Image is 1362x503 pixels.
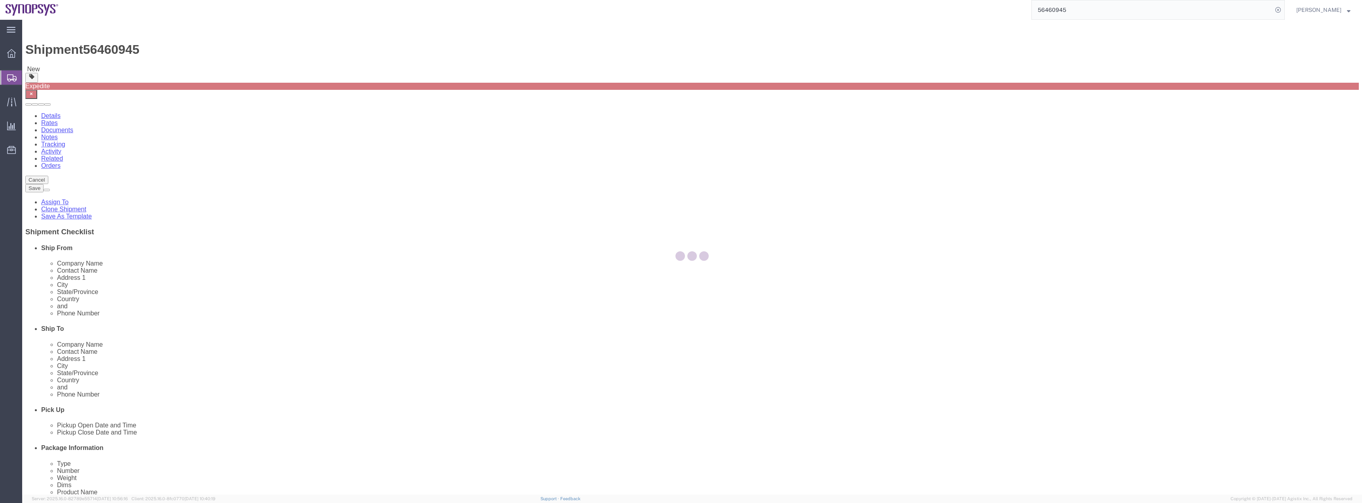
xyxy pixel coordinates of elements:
span: Jonathan Oren [1296,6,1341,14]
span: [DATE] 10:40:19 [185,496,215,501]
span: Copyright © [DATE]-[DATE] Agistix Inc., All Rights Reserved [1231,495,1352,502]
span: Client: 2025.16.0-8fc0770 [131,496,215,501]
span: [DATE] 10:56:16 [97,496,128,501]
a: Feedback [560,496,580,501]
input: Search for shipment number, reference number [1032,0,1273,19]
a: Support [540,496,560,501]
img: logo [6,4,59,16]
span: Server: 2025.16.0-82789e55714 [32,496,128,501]
button: [PERSON_NAME] [1296,5,1351,15]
